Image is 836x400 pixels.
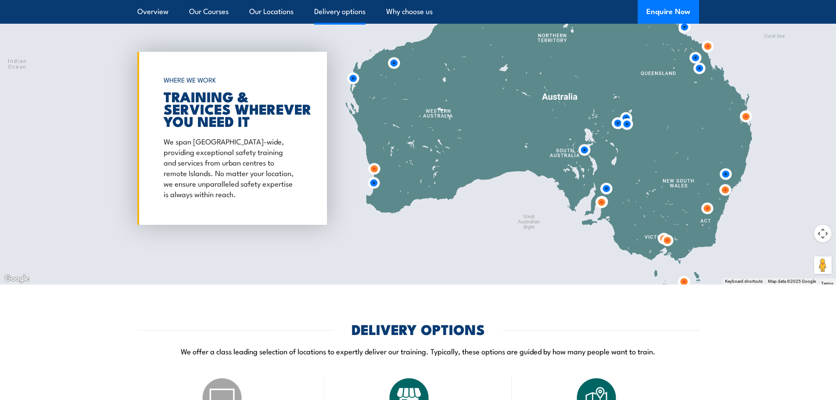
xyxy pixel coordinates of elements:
span: Map data ©2025 Google [768,279,816,284]
h2: TRAINING & SERVICES WHEREVER YOU NEED IT [164,90,296,127]
h2: DELIVERY OPTIONS [352,323,485,335]
a: Open this area in Google Maps (opens a new window) [2,273,31,285]
p: We span [GEOGRAPHIC_DATA]-wide, providing exceptional safety training and services from urban cen... [164,136,296,199]
button: Map camera controls [814,225,832,242]
img: Google [2,273,31,285]
button: Drag Pegman onto the map to open Street View [814,256,832,274]
a: Terms (opens in new tab) [821,281,833,286]
p: We offer a class leading selection of locations to expertly deliver our training. Typically, thes... [137,346,699,356]
h6: WHERE WE WORK [164,72,296,88]
button: Keyboard shortcuts [725,278,763,285]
